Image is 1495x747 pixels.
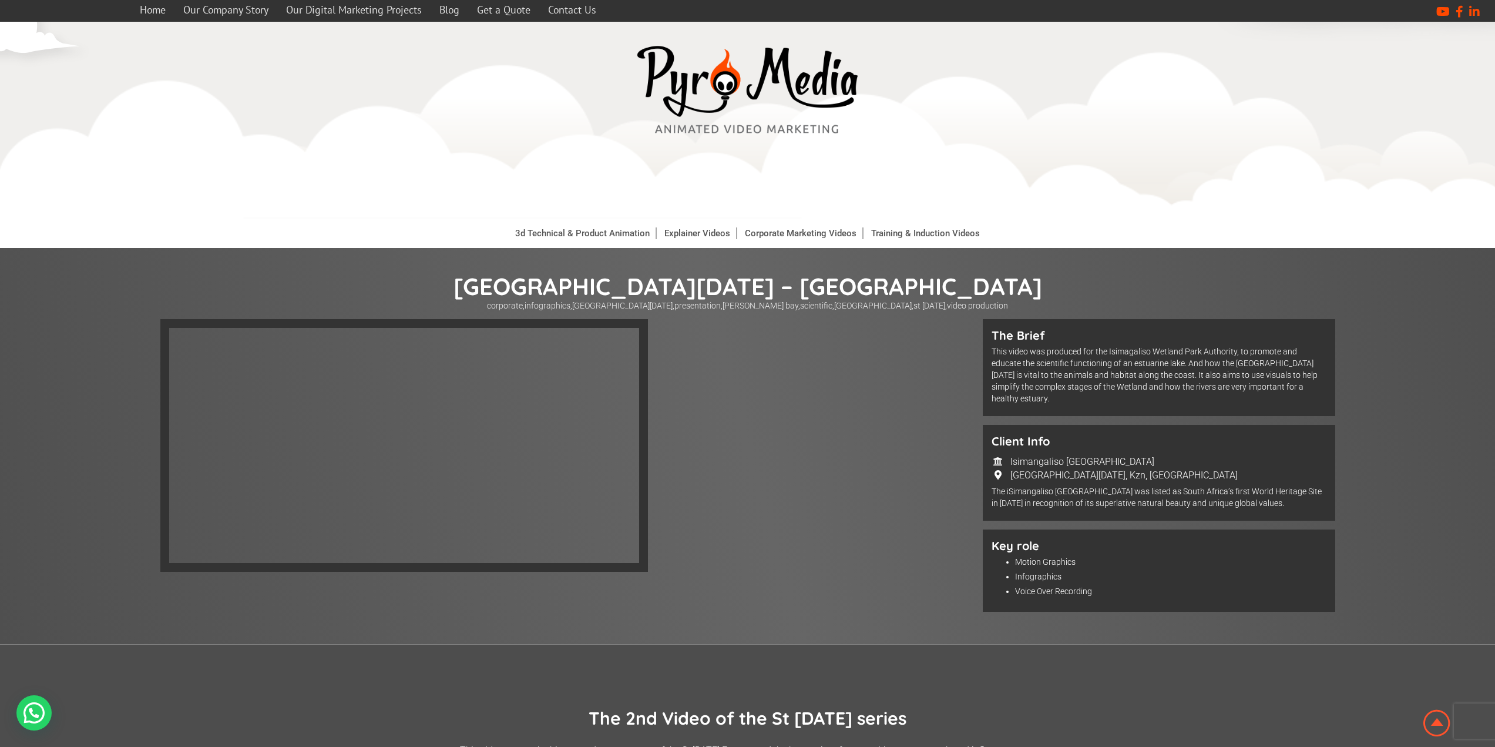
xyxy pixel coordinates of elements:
[160,272,1335,301] h1: [GEOGRAPHIC_DATA][DATE] – [GEOGRAPHIC_DATA]
[160,301,1335,310] p: , , , , , , , ,
[992,538,1326,553] h5: Key role
[800,301,832,310] a: scientific
[947,301,1008,310] a: video production
[525,301,570,310] a: infographics
[572,301,673,310] a: [GEOGRAPHIC_DATA][DATE]
[723,301,798,310] a: [PERSON_NAME] bay
[1015,556,1326,568] li: Motion Graphics
[992,434,1326,448] h5: Client Info
[1421,708,1453,739] img: Animation Studio South Africa
[913,301,945,310] a: st [DATE]
[992,328,1326,343] h5: The Brief
[460,709,1036,727] h3: The 2nd Video of the St [DATE] series
[1015,571,1326,582] li: Infographics
[487,301,523,310] a: corporate
[509,227,656,239] a: 3d Technical & Product Animation
[630,39,865,141] img: video marketing media company westville durban logo
[659,227,737,239] a: Explainer Videos
[739,227,863,239] a: Corporate Marketing Videos
[630,39,865,143] a: video marketing media company westville durban logo
[992,485,1326,509] p: The iSimangaliso [GEOGRAPHIC_DATA] was listed as South Africa’s first World Heritage Site in [DAT...
[1010,455,1238,468] td: Isimangaliso [GEOGRAPHIC_DATA]
[834,301,912,310] a: [GEOGRAPHIC_DATA]
[674,301,721,310] a: presentation
[865,227,986,239] a: Training & Induction Videos
[1015,585,1326,597] li: Voice Over Recording
[1010,469,1238,481] td: [GEOGRAPHIC_DATA][DATE], Kzn, [GEOGRAPHIC_DATA]
[992,346,1326,404] p: This video was produced for the Isimagaliso Wetland Park Authority, to promote and educate the sc...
